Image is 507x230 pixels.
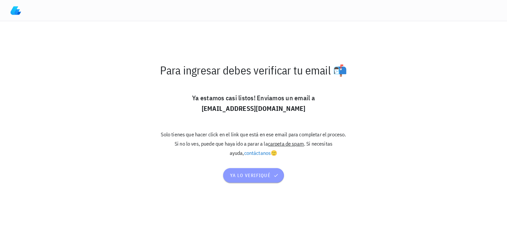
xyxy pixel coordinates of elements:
button: ya lo verifiqué [223,168,284,183]
p: Para ingresar debes verificar tu email 📬 [158,64,349,77]
span: carpeta de spam [268,140,304,147]
span: ya lo verifiqué [230,172,277,178]
div: avatar [487,5,498,16]
a: contáctanos [244,150,271,156]
b: [EMAIL_ADDRESS][DOMAIN_NAME] [202,104,306,113]
p: Ya estamos casi listos! Enviamos un email a [158,93,349,114]
img: LedgiFi [11,5,21,16]
p: Solo tienes que hacer click en el link que está en ese email para completar el proceso. Si no lo ... [158,130,349,158]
